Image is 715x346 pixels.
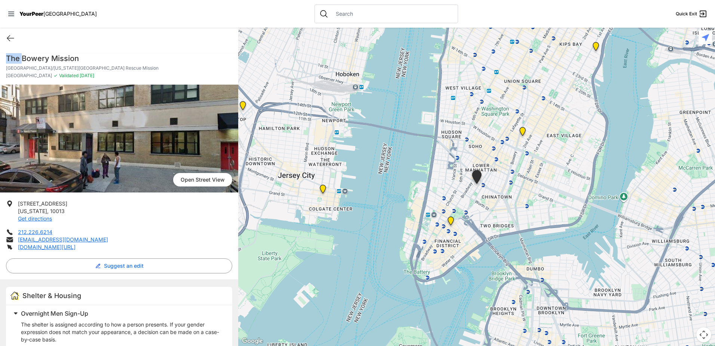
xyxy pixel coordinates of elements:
h1: The Bowery Mission [6,53,232,64]
div: Main Location [238,101,248,113]
span: Open Street View [173,173,232,186]
a: [EMAIL_ADDRESS][DOMAIN_NAME] [18,236,108,243]
span: Validated [59,73,79,78]
div: St Joseph's and St Mary's Home [318,185,328,197]
div: 30th Street Intake Center for Men [591,42,601,54]
span: [STREET_ADDRESS] [18,200,67,207]
a: YourPeer[GEOGRAPHIC_DATA] [19,12,97,16]
span: Suggest an edit [104,262,144,270]
span: 10013 [50,208,65,214]
img: Google [240,336,265,346]
button: Map camera controls [696,327,711,342]
span: [DATE] [79,73,94,78]
span: Overnight Men Sign-Up [21,310,88,317]
span: [GEOGRAPHIC_DATA] [6,73,52,79]
a: 212.226.6214 [18,229,52,235]
span: [GEOGRAPHIC_DATA] [43,10,97,17]
p: [GEOGRAPHIC_DATA]/[US_STATE][GEOGRAPHIC_DATA] Rescue Mission [6,65,232,71]
button: Suggest an edit [6,258,232,273]
div: Main Office [446,216,455,228]
a: Get directions [18,215,52,222]
a: Open this area in Google Maps (opens a new window) [240,336,265,346]
a: Quick Exit [676,9,708,18]
span: Shelter & Housing [22,292,81,300]
span: YourPeer [19,10,43,17]
span: [US_STATE] [18,208,47,214]
input: Search [331,10,453,18]
span: ✓ [53,73,58,79]
div: Third Street Men's Shelter and Clinic [518,127,527,139]
div: Tribeca Campus/New York City Rescue Mission [470,170,483,187]
a: [DOMAIN_NAME][URL] [18,244,76,250]
span: , [47,208,49,214]
span: Quick Exit [676,11,697,17]
p: The shelter is assigned according to how a person presents. If your gender expression does not ma... [21,321,223,343]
